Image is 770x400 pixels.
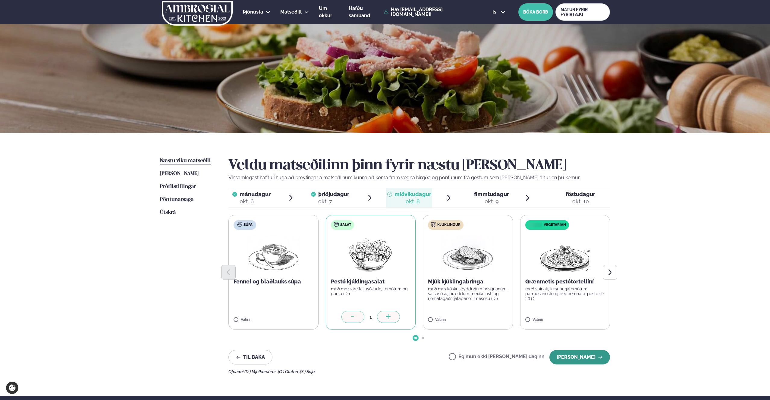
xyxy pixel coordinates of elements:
span: Vegetarian [544,223,566,227]
span: Prófílstillingar [160,184,196,189]
span: Pöntunarsaga [160,197,193,202]
div: 1 [364,314,377,320]
span: Kjúklingur [437,223,460,227]
span: (G ) Glúten , [278,369,300,374]
span: miðvikudagur [394,191,431,197]
span: Go to slide 2 [422,337,424,339]
span: Þjónusta [243,9,263,15]
a: Næstu viku matseðill [160,157,211,164]
span: föstudagur [566,191,595,197]
button: [PERSON_NAME] [549,350,610,364]
img: Soup.png [247,235,300,273]
span: Hafðu samband [349,5,370,18]
span: Go to slide 1 [414,337,417,339]
div: okt. 9 [474,198,509,205]
button: BÓKA BORÐ [518,3,553,21]
button: Next slide [603,265,617,280]
a: Útskrá [160,209,176,216]
span: þriðjudagur [318,191,349,197]
div: okt. 8 [394,198,431,205]
img: Spagetti.png [539,235,592,273]
img: logo [161,1,233,26]
span: (S ) Soja [300,369,315,374]
img: Salad.png [344,235,397,273]
button: is [488,10,510,14]
span: Um okkur [319,5,332,18]
p: Pestó kjúklingasalat [331,278,411,285]
span: (D ) Mjólkurvörur , [244,369,278,374]
a: Um okkur [319,5,339,19]
div: okt. 10 [566,198,595,205]
p: með mozzarella, avókadó, tómötum og gúrku (D ) [331,286,411,296]
p: Vinsamlegast hafðu í huga að breytingar á matseðlinum kunna að koma fram vegna birgða og pöntunum... [228,174,610,181]
h2: Veldu matseðilinn þinn fyrir næstu [PERSON_NAME] [228,157,610,174]
a: Hafðu samband [349,5,381,19]
a: Cookie settings [6,382,18,394]
a: Pöntunarsaga [160,196,193,203]
img: Chicken-breast.png [441,235,494,273]
a: [PERSON_NAME] [160,170,199,177]
img: soup.svg [237,222,242,227]
span: mánudagur [240,191,271,197]
span: Næstu viku matseðill [160,158,211,163]
img: icon [527,222,543,228]
a: Þjónusta [243,8,263,16]
div: Ofnæmi: [228,369,610,374]
a: Prófílstillingar [160,183,196,190]
img: chicken.svg [431,222,436,227]
a: Matseðill [280,8,302,16]
span: Útskrá [160,210,176,215]
div: okt. 7 [318,198,349,205]
button: Til baka [228,350,272,364]
div: okt. 6 [240,198,271,205]
p: Grænmetis pestótortellíní [525,278,605,285]
span: Súpa [244,223,253,227]
span: Salat [340,223,351,227]
p: Mjúk kjúklingabringa [428,278,508,285]
span: Matseðill [280,9,302,15]
span: fimmtudagur [474,191,509,197]
span: [PERSON_NAME] [160,171,199,176]
a: MATUR FYRIR FYRIRTÆKI [555,3,610,21]
p: með mexíkósku krydduðum hrísgrjónum, salsasósu, bræddum mexíkó osti og rjómalagaðri jalapeño-lime... [428,286,508,301]
p: Fennel og blaðlauks súpa [234,278,313,285]
img: salad.svg [334,222,339,227]
span: is [492,10,498,14]
p: með spínati, kirsuberjatómötum, parmesanosti og pepperonata-pestó (D ) (G ) [525,286,605,301]
a: Hæ [EMAIL_ADDRESS][DOMAIN_NAME]! [384,7,479,17]
button: Previous slide [221,265,236,280]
